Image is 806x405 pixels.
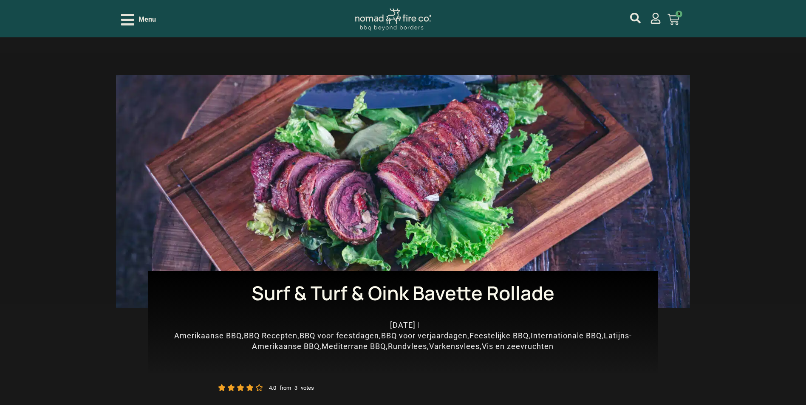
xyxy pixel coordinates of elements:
a: Varkensvlees [429,342,480,351]
small: from [280,385,291,391]
a: Amerikaanse BBQ [174,331,242,340]
small: 3 [294,385,297,391]
a: BBQ voor feestdagen [300,331,379,340]
small: 4.0 [269,385,276,391]
a: 0 [657,8,690,31]
img: Nomad Logo [355,8,431,31]
small: votes [301,385,314,391]
time: [DATE] [390,321,416,329]
a: mijn account [630,13,641,23]
span: 0 [676,11,682,17]
a: Latijns-Amerikaanse BBQ [252,331,632,351]
a: BBQ Recepten [244,331,297,340]
a: BBQ voor verjaardagen [381,331,467,340]
div: Open/Close Menu [121,12,156,27]
span: , , , , , , , , , , [174,331,632,351]
h1: Surf & Turf & Oink Bavette Rollade [161,284,645,303]
a: Vis en zeevruchten [482,342,554,351]
a: Mediterrane BBQ [322,342,386,351]
a: Internationale BBQ [531,331,602,340]
a: [DATE] [390,320,416,330]
img: bavette-rollade-surf-turf-oink [116,75,690,308]
a: mijn account [650,13,661,24]
span: Menu [139,14,156,25]
a: Rundvlees [388,342,427,351]
a: Feestelijke BBQ [469,331,529,340]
